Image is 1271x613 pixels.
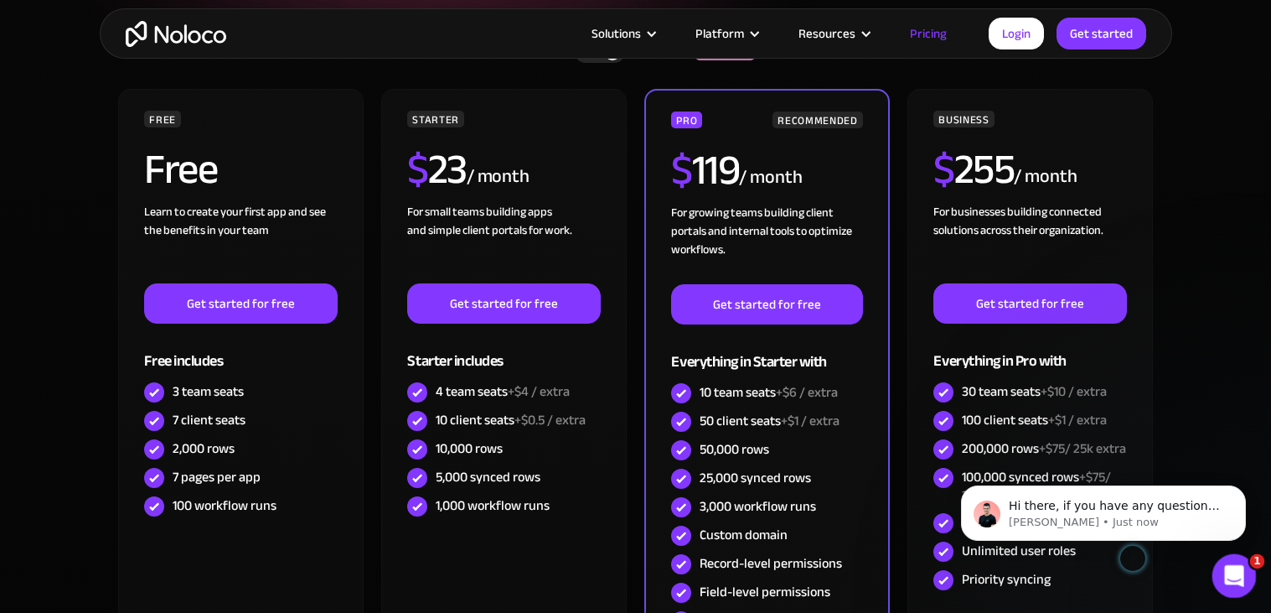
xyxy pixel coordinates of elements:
div: Resources [798,23,855,44]
div: For businesses building connected solutions across their organization. ‍ [933,203,1126,283]
div: Resources [778,23,889,44]
div: / month [467,164,530,190]
div: 10 client seats [436,411,586,429]
div: Everything in Pro with [933,324,1126,378]
div: 5,000 synced rows [436,468,540,486]
div: 25,000 synced rows [700,469,811,487]
span: 1 [1250,554,1265,569]
span: +$75/ 25k extra [1039,436,1126,461]
div: Priority syncing [962,570,1051,589]
div: For growing teams building client portals and internal tools to optimize workflows. [671,204,862,284]
div: Field-level permissions [700,583,830,601]
div: Custom domain [700,526,788,544]
span: +$4 / extra [508,379,570,404]
div: 200,000 rows [962,439,1126,458]
a: Get started for free [933,283,1126,324]
div: FREE [144,111,181,127]
div: 1,000 workflow runs [436,496,550,515]
a: home [126,21,226,47]
span: +$0.5 / extra [514,408,586,433]
div: 100 workflow runs [173,496,276,515]
div: Solutions [571,23,674,44]
div: 50,000 rows [700,440,769,459]
div: PRO [671,112,702,128]
a: Pricing [889,23,968,44]
div: STARTER [407,111,463,127]
h2: 255 [933,148,1014,190]
span: +$6 / extra [776,380,838,405]
div: 7 pages per app [173,468,261,486]
span: +$1 / extra [1048,408,1107,433]
iframe: Intercom live chat [1212,554,1257,599]
div: Platform [695,23,744,44]
h2: 23 [407,148,467,190]
h2: 119 [671,149,739,191]
a: Login [989,18,1044,49]
span: $ [671,131,692,210]
div: 10 team seats [700,383,838,402]
div: 7 client seats [173,411,245,429]
div: Starter includes [407,324,600,378]
span: +$10 / extra [1041,379,1107,404]
iframe: Intercom notifications message [936,450,1271,568]
a: Get started for free [671,284,862,325]
a: Get started [1057,18,1146,49]
div: Free includes [144,324,337,378]
div: Learn to create your first app and see the benefits in your team ‍ [144,203,337,283]
div: Record-level permissions [700,554,842,573]
div: For small teams building apps and simple client portals for work. ‍ [407,203,600,283]
div: / month [1014,164,1077,190]
div: / month [739,164,802,191]
span: $ [407,130,428,209]
div: 2,000 rows [173,439,235,458]
div: RECOMMENDED [772,112,862,128]
div: 100 client seats [962,411,1107,429]
div: BUSINESS [933,111,994,127]
div: 3 team seats [173,382,244,401]
a: Get started for free [144,283,337,324]
div: 50 client seats [700,412,840,430]
h2: Free [144,148,217,190]
span: $ [933,130,954,209]
span: +$1 / extra [781,408,840,434]
div: 3,000 workflow runs [700,497,816,516]
div: 4 team seats [436,382,570,401]
div: Platform [674,23,778,44]
a: Get started for free [407,283,600,324]
div: Everything in Starter with [671,325,862,379]
div: 30 team seats [962,382,1107,401]
div: 10,000 rows [436,439,503,458]
div: Solutions [592,23,641,44]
